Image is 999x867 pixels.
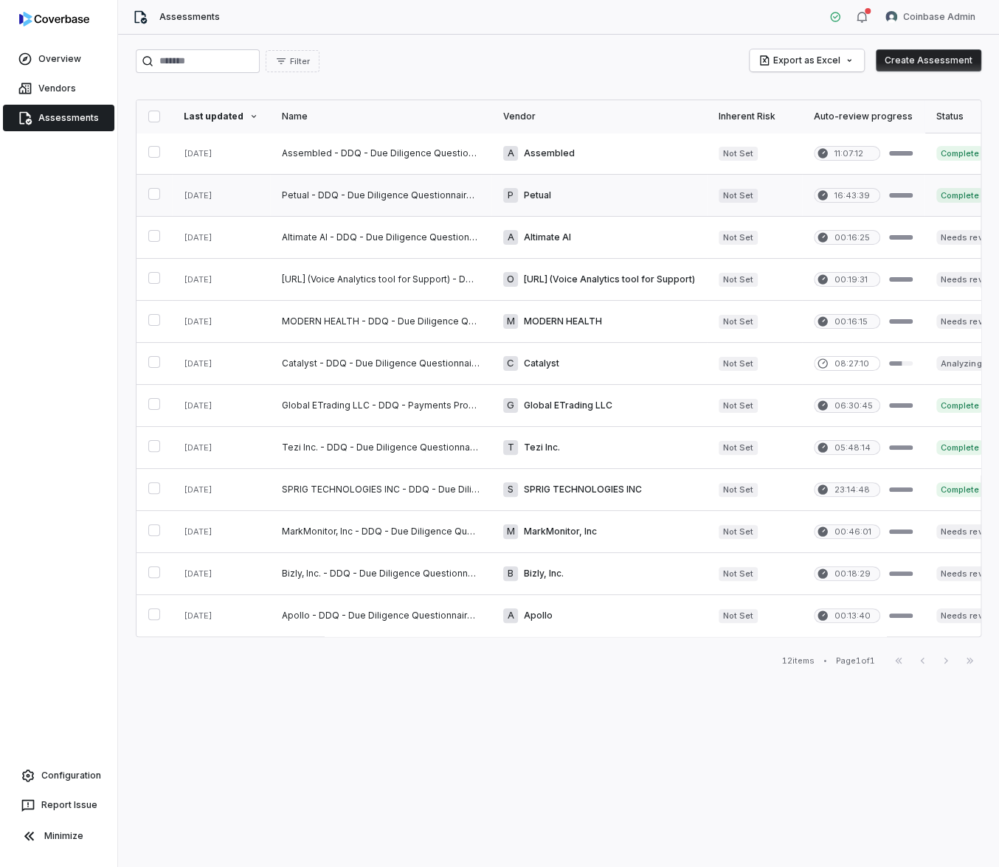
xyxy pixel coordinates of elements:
[877,6,984,28] button: Coinbase Admin avatarCoinbase Admin
[885,11,897,23] img: Coinbase Admin avatar
[6,762,111,789] a: Configuration
[3,105,114,131] a: Assessments
[290,56,310,67] span: Filter
[876,49,981,72] button: Create Assessment
[19,12,89,27] img: logo-D7KZi-bG.svg
[159,11,220,23] span: Assessments
[266,50,319,72] button: Filter
[503,111,695,122] div: Vendor
[719,111,790,122] div: Inherent Risk
[782,655,815,666] div: 12 items
[282,111,480,122] div: Name
[814,111,913,122] div: Auto-review progress
[3,75,114,102] a: Vendors
[3,46,114,72] a: Overview
[903,11,975,23] span: Coinbase Admin
[823,655,827,666] div: •
[750,49,864,72] button: Export as Excel
[184,111,258,122] div: Last updated
[836,655,875,666] div: Page 1 of 1
[6,792,111,818] button: Report Issue
[6,821,111,851] button: Minimize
